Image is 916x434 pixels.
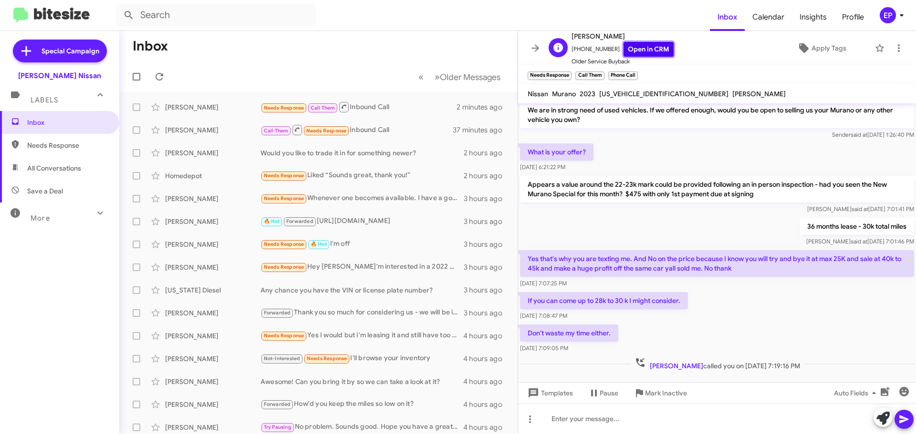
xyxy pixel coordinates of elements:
div: [PERSON_NAME] [165,148,260,158]
div: 3 hours ago [464,285,510,295]
div: [PERSON_NAME] [165,400,260,409]
button: Mark Inactive [626,384,695,402]
div: EP [880,7,896,23]
a: Calendar [745,3,792,31]
span: Nissan [528,90,548,98]
div: [PERSON_NAME] [165,354,260,363]
span: Inbox [710,3,745,31]
span: » [435,71,440,83]
span: Needs Response [264,333,304,339]
span: Labels [31,96,58,104]
span: [PHONE_NUMBER] [572,42,674,57]
div: Whenever one becomes available. I have a good truck so no hurry [260,193,464,204]
span: Apply Tags [812,40,846,57]
small: Needs Response [528,71,572,80]
span: [DATE] 6:21:22 PM [520,163,565,171]
span: [PERSON_NAME] [732,90,786,98]
span: 🔥 Hot [264,218,280,224]
div: 37 minutes ago [453,125,510,135]
div: [PERSON_NAME] [165,240,260,249]
div: [PERSON_NAME] [165,194,260,203]
span: Needs Response [264,195,304,202]
h1: Inbox [133,39,168,54]
span: Call Them [264,128,289,134]
span: Forwarded [284,217,315,226]
div: I'm off [260,239,464,250]
span: said at [851,238,867,245]
a: Profile [834,3,872,31]
nav: Page navigation example [413,67,506,87]
p: Yes that's why you are texting me. And No on the price because I know you will try and bye it at ... [520,250,914,277]
input: Search [115,4,316,27]
button: Apply Tags [772,40,870,57]
span: said at [851,131,867,138]
div: 2 minutes ago [457,102,510,112]
p: What is your offer? [520,143,593,161]
span: [DATE] 7:07:25 PM [520,280,567,287]
span: Save a Deal [27,186,63,196]
button: Next [429,67,506,87]
span: Inbox [27,118,108,127]
small: Call Them [575,71,604,80]
span: Templates [526,384,573,402]
span: « [418,71,424,83]
div: 3 hours ago [464,194,510,203]
span: Call Them [311,105,335,111]
button: Previous [413,67,429,87]
div: [PERSON_NAME] [165,308,260,318]
span: Forwarded [261,309,293,318]
div: Would you like to trade it in for something newer? [260,148,464,158]
span: [PERSON_NAME] [650,362,703,370]
span: 🔥 Hot [311,241,327,247]
div: 4 hours ago [463,400,510,409]
span: [DATE] 7:09:05 PM [520,344,568,352]
div: 4 hours ago [463,331,510,341]
div: [PERSON_NAME] [165,377,260,386]
span: Needs Response [27,141,108,150]
a: Open in CRM [624,42,674,57]
span: Murano [552,90,576,98]
div: 3 hours ago [464,240,510,249]
span: [PERSON_NAME] [DATE] 7:01:41 PM [807,205,914,212]
div: 4 hours ago [463,423,510,432]
div: How'd you keep the miles so low on it? [260,399,463,410]
span: Older Messages [440,72,500,82]
span: [PERSON_NAME] [DATE] 7:01:46 PM [806,238,914,245]
div: Awesome! Can you bring it by so we can take a look at it? [260,377,463,386]
div: [PERSON_NAME] [165,217,260,226]
span: 2023 [580,90,595,98]
span: Forwarded [261,400,293,409]
div: 3 hours ago [464,262,510,272]
span: Needs Response [264,172,304,179]
span: said at [852,205,868,212]
span: [US_VEHICLE_IDENTIFICATION_NUMBER] [599,90,729,98]
div: [PERSON_NAME] [165,423,260,432]
a: Insights [792,3,834,31]
p: If you can come up to 28k to 30 k I might consider. [520,292,688,309]
div: 4 hours ago [463,354,510,363]
p: Appears a value around the 22-23k mark could be provided following an in person inspection - had ... [520,176,914,202]
div: [PERSON_NAME] [165,331,260,341]
span: Pause [600,384,618,402]
span: Needs Response [264,105,304,111]
div: Yes I would but I'm leasing it and still have too much negative equity for it to be bought by you... [260,330,463,341]
div: No problem. Sounds good. Hope you have a great week! [260,422,463,433]
span: Sender [DATE] 1:26:40 PM [832,131,914,138]
div: [PERSON_NAME] [165,262,260,272]
span: More [31,214,50,222]
span: Try Pausing [264,424,291,430]
div: Inbound Call [260,124,453,136]
span: Older Service Buyback [572,57,674,66]
span: called you on [DATE] 7:19:16 PM [631,357,804,371]
div: [URL][DOMAIN_NAME] [260,216,464,227]
span: Auto Fields [834,384,880,402]
span: Needs Response [264,241,304,247]
button: EP [872,7,906,23]
a: Special Campaign [13,40,107,62]
p: Don't waste my time either. [520,324,618,342]
div: 3 hours ago [464,308,510,318]
div: 3 hours ago [464,217,510,226]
